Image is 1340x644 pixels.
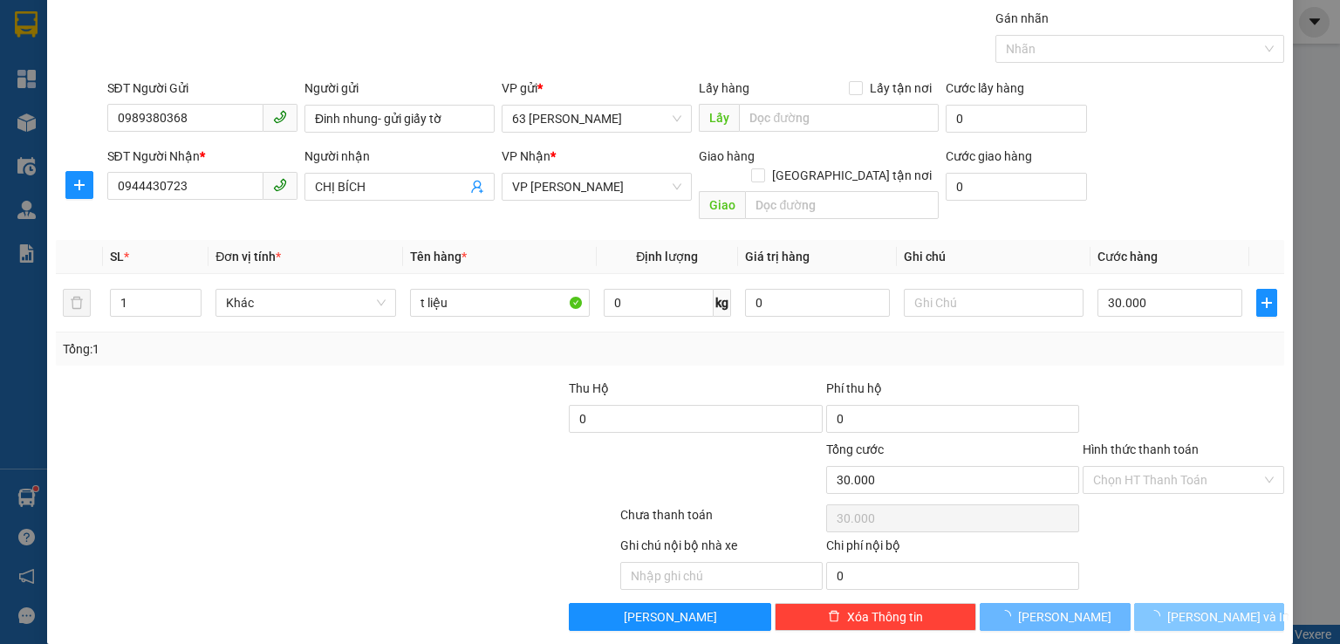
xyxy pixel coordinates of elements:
button: [PERSON_NAME] và In [1134,603,1285,631]
button: [PERSON_NAME] [980,603,1131,631]
div: Chi phí nội bộ [826,536,1079,562]
div: VP gửi [502,79,692,98]
span: Giao hàng [699,149,755,163]
input: 0 [745,289,890,317]
span: Khác [226,290,385,316]
input: VD: Bàn, Ghế [410,289,590,317]
span: SL [110,250,124,264]
span: Lấy [699,104,739,132]
span: VP Nguyễn Quốc Trị [512,174,681,200]
span: [PERSON_NAME] [1018,607,1111,627]
span: Tổng cước [826,442,884,456]
div: SĐT Người Nhận [107,147,297,166]
span: plus [66,178,92,192]
th: Ghi chú [897,240,1090,274]
input: Ghi Chú [904,289,1084,317]
button: plus [65,171,93,199]
div: Chưa thanh toán [619,505,824,536]
span: plus [1257,296,1276,310]
span: Xóa Thông tin [847,607,923,627]
span: [PERSON_NAME] [624,607,717,627]
span: loading [1148,610,1167,622]
label: Hình thức thanh toán [1083,442,1199,456]
span: 63TQT1310250078 [164,117,296,135]
label: Cước lấy hàng [946,81,1024,95]
span: VP Nhận [502,149,550,163]
label: Cước giao hàng [946,149,1032,163]
div: Phí thu hộ [826,379,1079,405]
button: delete [63,289,91,317]
span: Giao [699,191,745,219]
span: [GEOGRAPHIC_DATA] tận nơi [765,166,939,185]
div: Tổng: 1 [63,339,518,359]
button: plus [1256,289,1277,317]
span: loading [999,610,1018,622]
input: Nhập ghi chú [620,562,822,590]
span: Tên hàng [410,250,467,264]
span: [PERSON_NAME] và In [1167,607,1289,627]
span: phone [273,178,287,192]
button: deleteXóa Thông tin [775,603,976,631]
input: Cước lấy hàng [946,105,1087,133]
input: Dọc đường [745,191,939,219]
span: Thu Hộ [569,381,609,395]
span: delete [828,610,840,624]
span: Cước hàng [1097,250,1158,264]
span: 63 Trần Quang Tặng [512,106,681,132]
div: Người gửi [304,79,495,98]
span: Đơn vị tính [215,250,281,264]
span: user-add [470,180,484,194]
span: Lấy hàng [699,81,749,95]
div: Ghi chú nội bộ nhà xe [620,536,822,562]
span: Định lượng [636,250,698,264]
span: phone [273,110,287,124]
span: Lấy tận nơi [863,79,939,98]
label: Gán nhãn [995,11,1049,25]
strong: CÔNG TY TNHH DỊCH VỤ DU LỊCH THỜI ĐẠI [16,14,157,71]
span: Chuyển phát nhanh: [GEOGRAPHIC_DATA] - [GEOGRAPHIC_DATA] [11,75,162,137]
div: SĐT Người Gửi [107,79,297,98]
button: [PERSON_NAME] [569,603,770,631]
span: Giá trị hàng [745,250,810,264]
span: kg [714,289,731,317]
img: logo [6,62,10,151]
input: Cước giao hàng [946,173,1087,201]
input: Dọc đường [739,104,939,132]
div: Người nhận [304,147,495,166]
